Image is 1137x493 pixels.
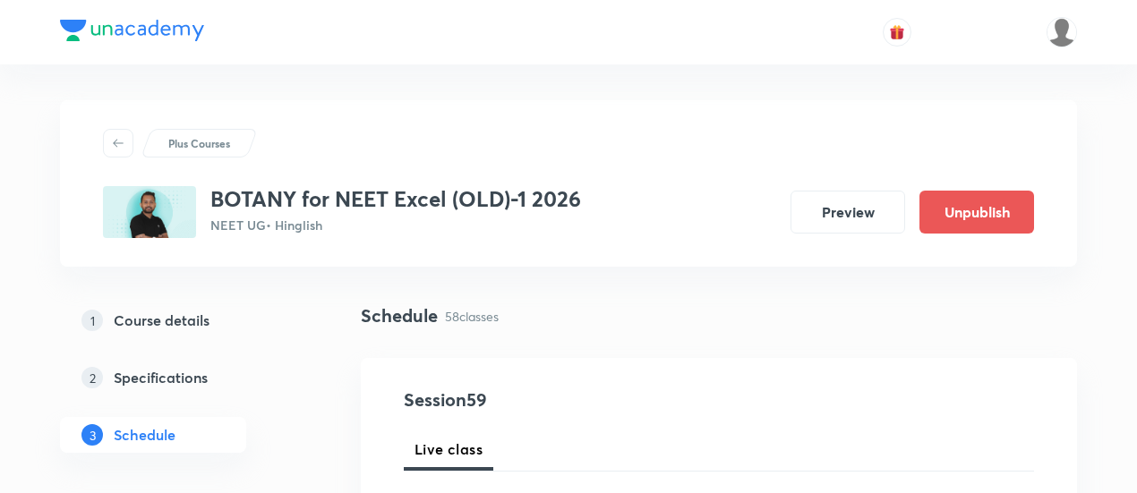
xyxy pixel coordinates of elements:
h5: Schedule [114,424,175,446]
img: avatar [889,24,905,40]
span: Live class [415,438,483,460]
button: Preview [791,191,905,234]
h5: Course details [114,310,209,331]
p: 3 [81,424,103,446]
p: Plus Courses [168,135,230,151]
img: 0A66CB6E-C490-40EB-A0B8-CB5E5CDF6D91_plus.png [103,186,196,238]
p: NEET UG • Hinglish [210,216,581,234]
h3: BOTANY for NEET Excel (OLD)-1 2026 [210,186,581,212]
p: 2 [81,367,103,388]
h5: Specifications [114,367,208,388]
a: 1Course details [60,302,303,338]
button: Unpublish [919,191,1034,234]
a: 2Specifications [60,360,303,395]
a: Company Logo [60,20,204,46]
p: 1 [81,310,103,331]
img: Mustafa kamal [1047,17,1077,47]
p: 58 classes [445,307,499,326]
button: avatar [883,18,911,47]
h4: Schedule [361,302,438,329]
img: Company Logo [60,20,204,41]
h4: Session 59 [404,387,731,413]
